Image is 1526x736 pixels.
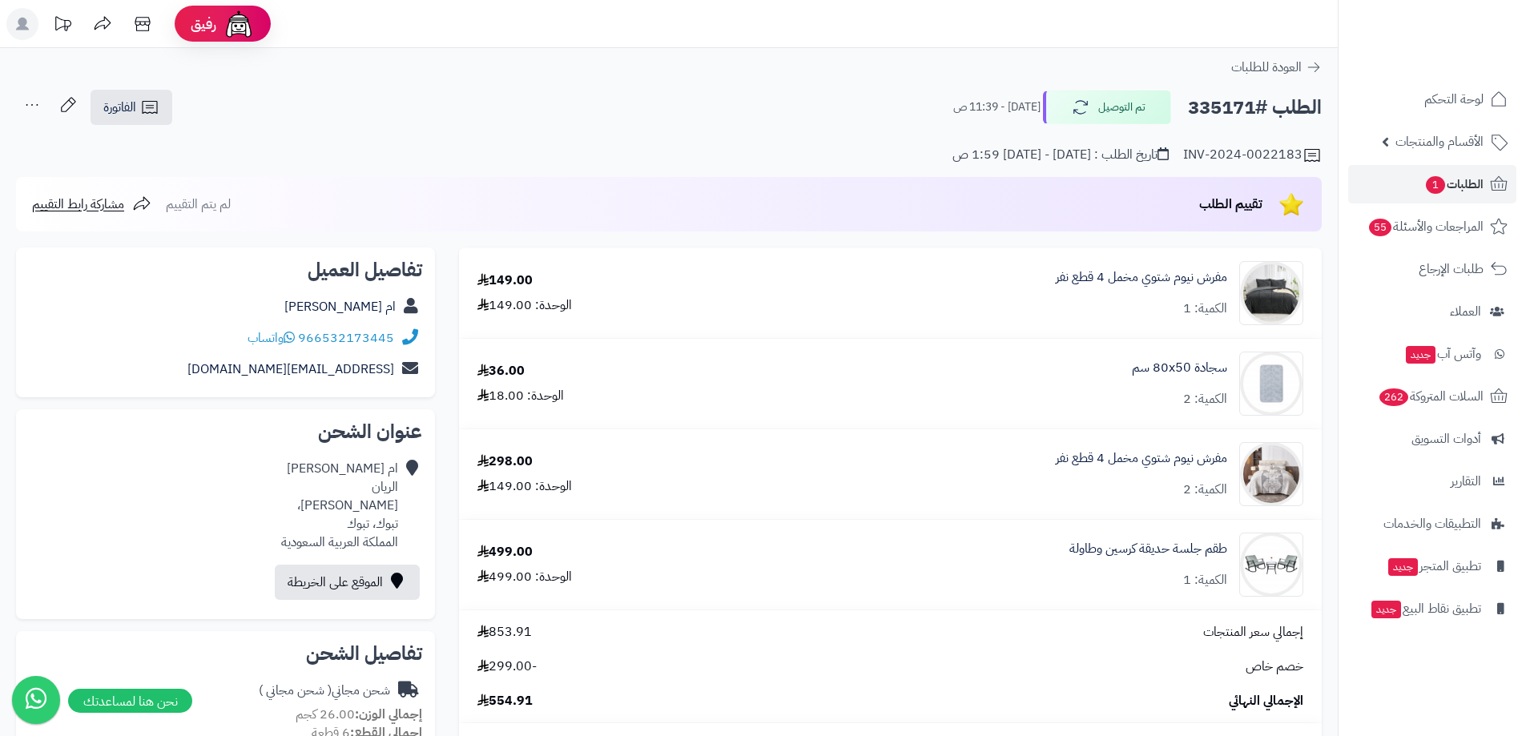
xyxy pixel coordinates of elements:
[1348,377,1516,416] a: السلات المتروكة262
[1183,146,1322,165] div: INV-2024-0022183
[953,99,1041,115] small: [DATE] - 11:39 ص
[952,146,1169,164] div: تاريخ الطلب : [DATE] - [DATE] 1:59 ص
[1395,131,1484,153] span: الأقسام والمنتجات
[1231,58,1302,77] span: العودة للطلبات
[1229,692,1303,710] span: الإجمالي النهائي
[1379,388,1408,406] span: 262
[259,682,390,700] div: شحن مجاني
[1199,195,1262,214] span: تقييم الطلب
[1183,571,1227,589] div: الكمية: 1
[259,681,332,700] span: ( شحن مجاني )
[1183,481,1227,499] div: الكمية: 2
[1240,261,1303,325] img: 1734448631-110201020119-90x90.jpg
[1043,90,1171,124] button: تم التوصيل
[477,543,533,561] div: 499.00
[477,271,533,290] div: 149.00
[1348,292,1516,331] a: العملاء
[248,328,295,348] a: واتساب
[223,8,255,40] img: ai-face.png
[1424,173,1484,195] span: الطلبات
[1348,420,1516,458] a: أدوات التسويق
[477,387,564,405] div: الوحدة: 18.00
[1451,470,1481,493] span: التقارير
[1370,597,1481,620] span: تطبيق نقاط البيع
[29,422,422,441] h2: عنوان الشحن
[1183,300,1227,318] div: الكمية: 1
[477,452,533,471] div: 298.00
[1348,80,1516,119] a: لوحة التحكم
[1383,513,1481,535] span: التطبيقات والخدمات
[1348,250,1516,288] a: طلبات الإرجاع
[1411,428,1481,450] span: أدوات التسويق
[1426,176,1445,194] span: 1
[1419,258,1484,280] span: طلبات الإرجاع
[32,195,124,214] span: مشاركة رابط التقييم
[187,360,394,379] a: [EMAIL_ADDRESS][DOMAIN_NAME]
[1240,533,1303,597] img: 1734447407-110124010018-90x90.jpg
[166,195,231,214] span: لم يتم التقييم
[477,362,525,380] div: 36.00
[1246,658,1303,676] span: خصم خاص
[1069,540,1227,558] a: طقم جلسة حديقة كرسين وطاولة
[1388,558,1418,576] span: جديد
[477,568,572,586] div: الوحدة: 499.00
[477,658,537,676] span: -299.00
[1183,390,1227,408] div: الكمية: 2
[1240,442,1303,506] img: 1734448695-110201020128-110202020140-90x90.jpg
[29,644,422,663] h2: تفاصيل الشحن
[1348,207,1516,246] a: المراجعات والأسئلة55
[1378,385,1484,408] span: السلات المتروكة
[477,296,572,315] div: الوحدة: 149.00
[296,705,422,724] small: 26.00 كجم
[477,477,572,496] div: الوحدة: 149.00
[477,692,533,710] span: 554.91
[1348,462,1516,501] a: التقارير
[284,297,396,316] a: ام [PERSON_NAME]
[1240,352,1303,416] img: 1733842972-110209070001-90x90.jpg
[1424,88,1484,111] span: لوحة التحكم
[1132,359,1227,377] a: سجادة 80x50 سم
[1056,268,1227,287] a: مفرش نيوم شتوي مخمل 4 قطع نفر
[91,90,172,125] a: الفاتورة
[1056,449,1227,468] a: مفرش نيوم شتوي مخمل 4 قطع نفر
[281,460,398,551] div: ام [PERSON_NAME] الريان [PERSON_NAME]، تبوك، تبوك المملكة العربية السعودية
[275,565,420,600] a: الموقع على الخريطة
[298,328,394,348] a: 966532173445
[1348,505,1516,543] a: التطبيقات والخدمات
[42,8,83,44] a: تحديثات المنصة
[1348,547,1516,585] a: تطبيق المتجرجديد
[1348,335,1516,373] a: وآتس آبجديد
[477,623,532,641] span: 853.91
[1348,165,1516,203] a: الطلبات1
[32,195,151,214] a: مشاركة رابط التقييم
[1367,215,1484,238] span: المراجعات والأسئلة
[1450,300,1481,323] span: العملاء
[1371,601,1401,618] span: جديد
[1369,219,1391,236] span: 55
[103,98,136,117] span: الفاتورة
[29,260,422,280] h2: تفاصيل العميل
[191,14,216,34] span: رفيق
[1404,343,1481,365] span: وآتس آب
[1387,555,1481,577] span: تطبيق المتجر
[1203,623,1303,641] span: إجمالي سعر المنتجات
[1231,58,1322,77] a: العودة للطلبات
[1406,346,1435,364] span: جديد
[1188,91,1322,124] h2: الطلب #335171
[1348,589,1516,628] a: تطبيق نقاط البيعجديد
[355,705,422,724] strong: إجمالي الوزن:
